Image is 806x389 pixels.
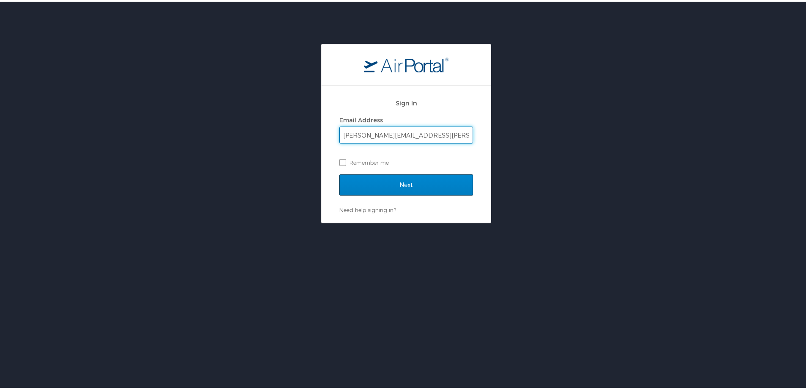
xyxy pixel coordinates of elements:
[339,97,473,106] h2: Sign In
[339,154,473,167] label: Remember me
[339,173,473,194] input: Next
[339,205,396,212] a: Need help signing in?
[339,115,383,122] label: Email Address
[364,55,448,71] img: logo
